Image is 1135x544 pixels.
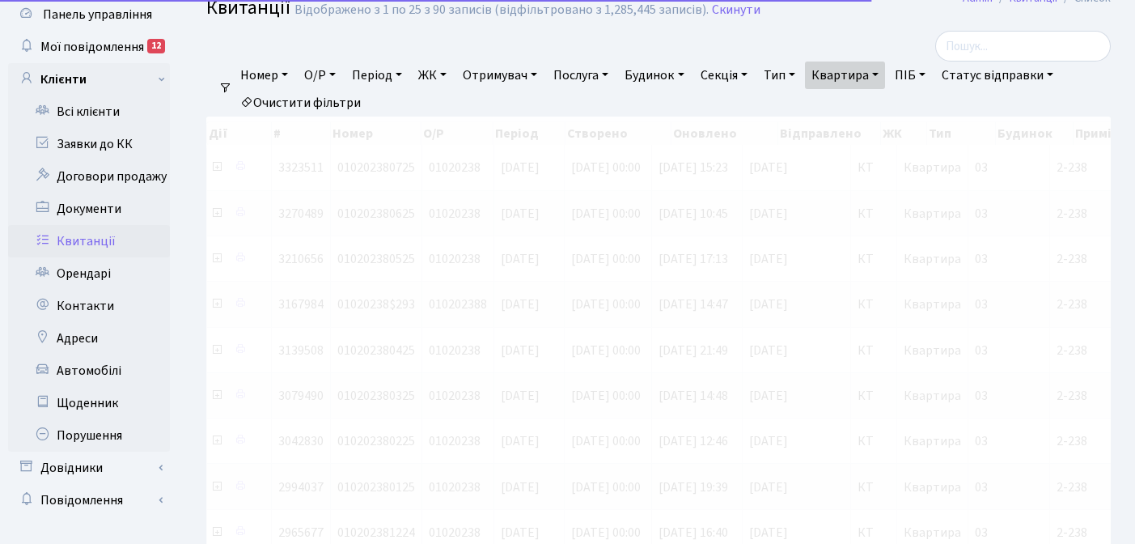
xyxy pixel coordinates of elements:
[8,484,170,516] a: Повідомлення
[8,290,170,322] a: Контакти
[618,62,690,89] a: Будинок
[935,31,1111,62] input: Пошук...
[8,96,170,128] a: Всі клієнти
[8,419,170,452] a: Порушення
[8,387,170,419] a: Щоденник
[412,62,453,89] a: ЖК
[8,225,170,257] a: Квитанції
[8,193,170,225] a: Документи
[712,2,760,18] a: Скинути
[234,62,294,89] a: Номер
[547,62,615,89] a: Послуга
[234,89,367,117] a: Очистити фільтри
[888,62,932,89] a: ПІБ
[294,2,709,18] div: Відображено з 1 по 25 з 90 записів (відфільтровано з 1,285,445 записів).
[8,322,170,355] a: Адреси
[8,63,170,96] a: Клієнти
[298,62,342,89] a: О/Р
[43,6,152,23] span: Панель управління
[8,160,170,193] a: Договори продажу
[805,62,885,89] a: Квартира
[456,62,544,89] a: Отримувач
[40,38,144,56] span: Мої повідомлення
[8,452,170,484] a: Довідники
[694,62,754,89] a: Секція
[935,62,1060,89] a: Статус відправки
[8,257,170,290] a: Орендарі
[345,62,409,89] a: Період
[8,31,170,63] a: Мої повідомлення12
[8,128,170,160] a: Заявки до КК
[757,62,802,89] a: Тип
[8,355,170,387] a: Автомобілі
[147,39,165,53] div: 12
